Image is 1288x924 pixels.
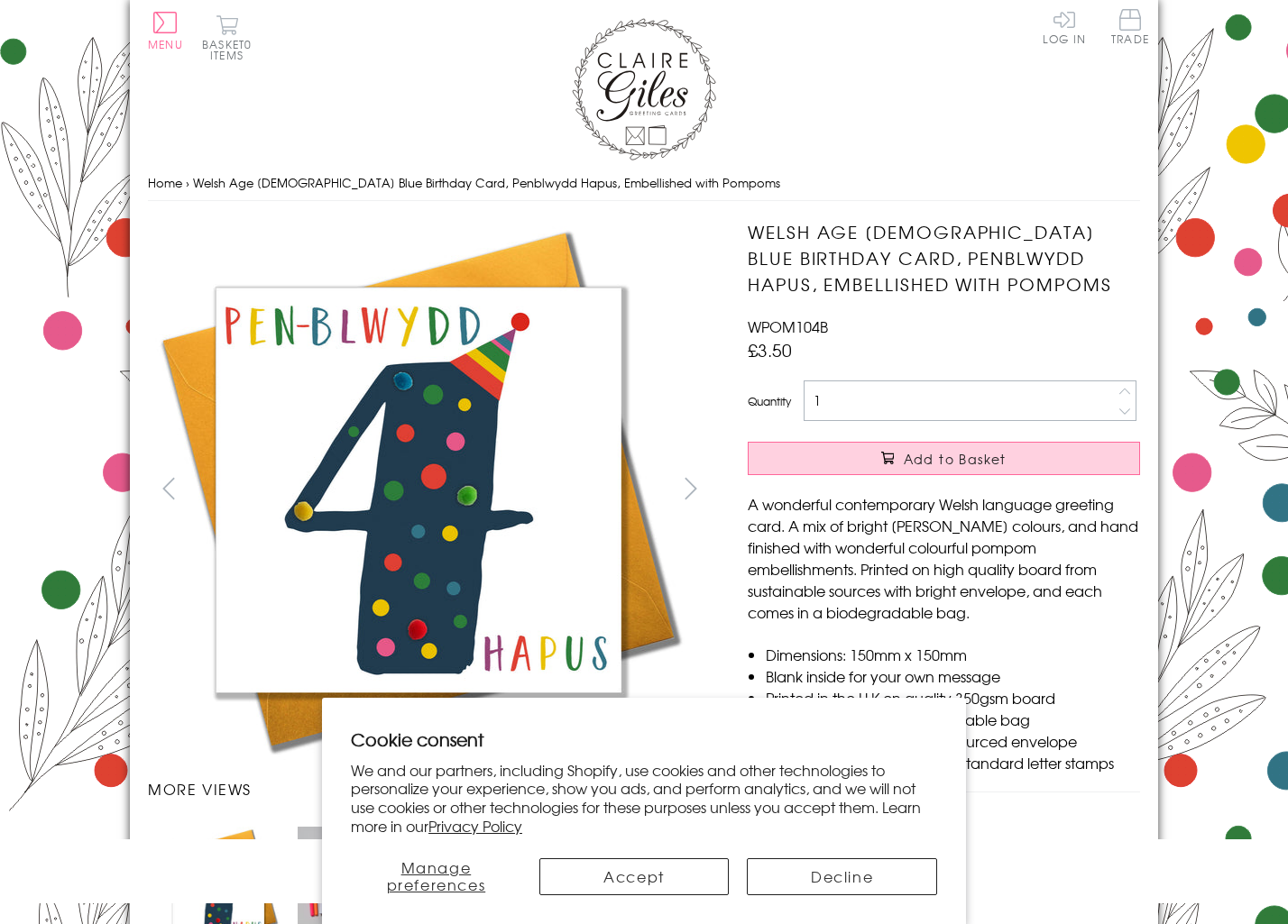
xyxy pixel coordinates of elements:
span: Menu [148,36,183,52]
span: £3.50 [748,337,792,362]
span: Welsh Age [DEMOGRAPHIC_DATA] Blue Birthday Card, Penblwydd Hapus, Embellished with Pompoms [193,174,780,191]
span: Manage preferences [387,856,486,895]
h3: More views [148,778,712,800]
button: Add to Basket [748,442,1140,475]
h2: Cookie consent [351,727,937,752]
p: We and our partners, including Shopify, use cookies and other technologies to personalize your ex... [351,761,937,836]
a: Privacy Policy [428,815,522,837]
li: Dimensions: 150mm x 150mm [766,644,1140,665]
a: Log In [1043,9,1086,44]
label: Quantity [748,393,791,409]
img: Welsh Age 4 Blue Birthday Card, Penblwydd Hapus, Embellished with Pompoms [148,219,689,760]
a: Trade [1111,9,1149,48]
button: Manage preferences [351,858,521,895]
button: Accept [539,858,730,895]
span: Trade [1111,9,1149,44]
button: Menu [148,12,183,50]
button: next [671,468,712,508]
span: › [186,174,189,191]
p: A wonderful contemporary Welsh language greeting card. A mix of bright [PERSON_NAME] colours, and... [748,493,1140,623]
img: Claire Giles Greetings Cards [572,18,716,160]
nav: breadcrumbs [148,165,1140,202]
span: Add to Basket [904,450,1007,468]
button: prev [148,468,189,508]
li: Printed in the U.K on quality 350gsm board [766,687,1140,709]
h1: Welsh Age [DEMOGRAPHIC_DATA] Blue Birthday Card, Penblwydd Hapus, Embellished with Pompoms [748,219,1140,297]
img: Welsh Age 4 Blue Birthday Card, Penblwydd Hapus, Embellished with Pompoms [712,219,1253,760]
li: Blank inside for your own message [766,665,1140,687]
a: Home [148,174,182,191]
button: Decline [747,858,937,895]
button: Basket0 items [202,14,252,60]
span: WPOM104B [748,316,828,337]
span: 0 items [210,36,252,63]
